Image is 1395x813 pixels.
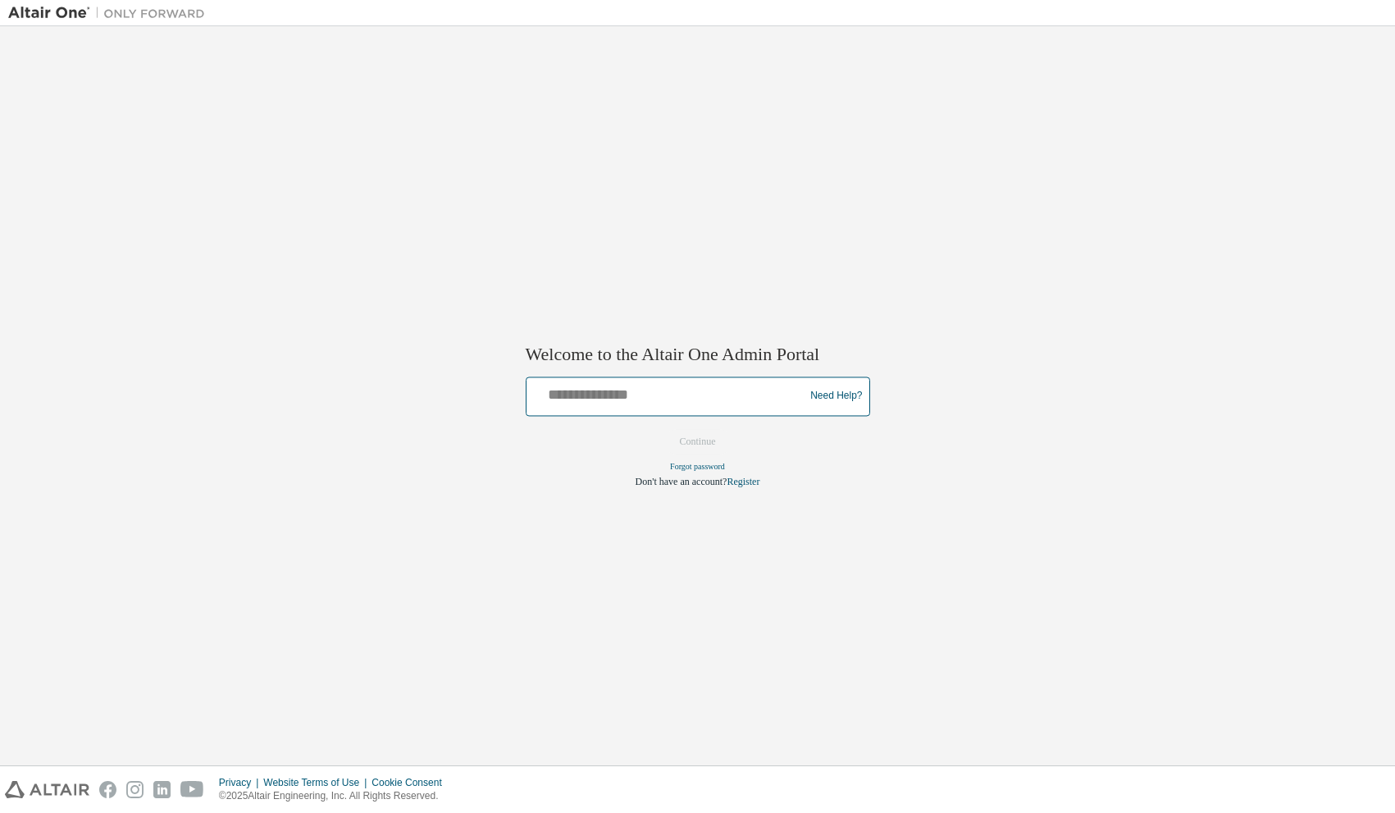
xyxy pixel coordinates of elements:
[727,476,759,487] a: Register
[636,476,727,487] span: Don't have an account?
[99,781,116,798] img: facebook.svg
[670,462,725,471] a: Forgot password
[5,781,89,798] img: altair_logo.svg
[8,5,213,21] img: Altair One
[153,781,171,798] img: linkedin.svg
[810,396,862,397] a: Need Help?
[219,789,452,803] p: © 2025 Altair Engineering, Inc. All Rights Reserved.
[180,781,204,798] img: youtube.svg
[372,776,451,789] div: Cookie Consent
[263,776,372,789] div: Website Terms of Use
[526,344,870,367] h2: Welcome to the Altair One Admin Portal
[219,776,263,789] div: Privacy
[126,781,144,798] img: instagram.svg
